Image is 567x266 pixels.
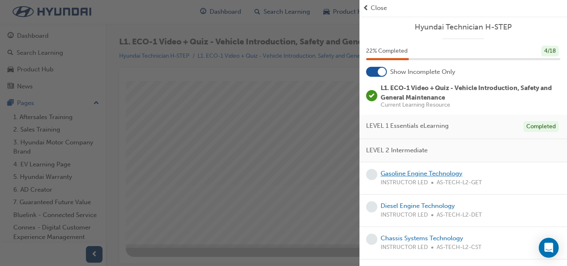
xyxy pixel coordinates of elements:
span: INSTRUCTOR LED [381,210,428,220]
span: Current Learning Resource [381,102,560,108]
div: 4 / 18 [541,46,559,57]
button: prev-iconClose [363,3,564,13]
a: Gasoline Engine Technology [381,170,462,177]
span: AS-TECH-L2-GET [437,178,482,188]
span: AS-TECH-L2-DET [437,210,482,220]
span: learningRecordVerb_NONE-icon [366,234,377,245]
span: AS-TECH-L2-CST [437,243,481,252]
div: Completed [523,121,559,132]
span: L1. ECO-1 Video + Quiz - Vehicle Introduction, Safety and General Maintenance [381,84,552,101]
span: Show Incomplete Only [390,67,455,77]
span: INSTRUCTOR LED [381,178,428,188]
span: 22 % Completed [366,46,408,56]
span: INSTRUCTOR LED [381,243,428,252]
a: Chassis Systems Technology [381,234,463,242]
span: LEVEL 2 Intermediate [366,146,428,155]
span: LEVEL 1 Essentials eLearning [366,121,449,131]
span: learningRecordVerb_NONE-icon [366,201,377,212]
span: Close [371,3,387,13]
span: learningRecordVerb_PASS-icon [366,90,377,101]
span: prev-icon [363,3,369,13]
span: learningRecordVerb_NONE-icon [366,169,377,180]
a: Diesel Engine Technology [381,202,455,210]
a: Hyundai Technician H-STEP [366,22,560,32]
div: Open Intercom Messenger [539,238,559,258]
